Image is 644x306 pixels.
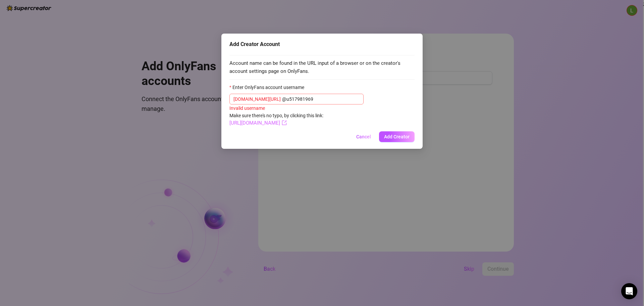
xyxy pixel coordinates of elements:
[229,104,415,112] div: Invalid username
[229,40,415,48] div: Add Creator Account
[351,131,376,142] button: Cancel
[233,95,281,103] span: [DOMAIN_NAME][URL]
[356,134,371,139] span: Cancel
[379,131,415,142] button: Add Creator
[621,283,637,299] div: Open Intercom Messenger
[384,134,410,139] span: Add Creator
[282,95,360,103] input: Enter OnlyFans account username
[229,120,287,126] a: [URL][DOMAIN_NAME]export
[282,120,287,125] span: export
[229,113,323,126] span: Make sure there's no typo, by clicking this link:
[229,59,415,75] span: Account name can be found in the URL input of a browser or on the creator's account settings page...
[229,84,309,91] label: Enter OnlyFans account username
